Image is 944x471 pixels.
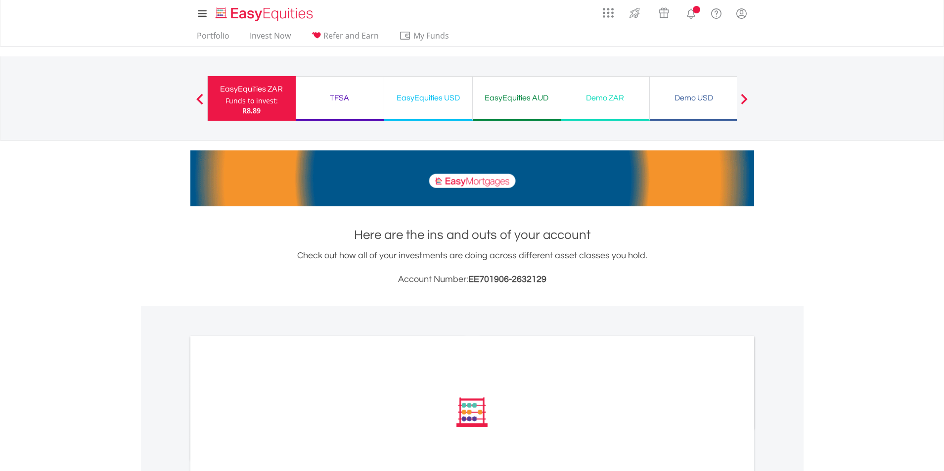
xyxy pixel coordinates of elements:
a: AppsGrid [596,2,620,18]
img: grid-menu-icon.svg [603,7,614,18]
span: EE701906-2632129 [468,275,546,284]
span: R8.89 [242,106,261,115]
div: EasyEquities USD [390,91,466,105]
a: Portfolio [193,31,233,46]
img: EasyMortage Promotion Banner [190,150,754,206]
div: Demo USD [656,91,732,105]
div: Demo ZAR [567,91,643,105]
button: Previous [190,98,210,108]
div: Check out how all of your investments are doing across different asset classes you hold. [190,249,754,286]
div: EasyEquities AUD [479,91,555,105]
a: Notifications [678,2,704,22]
a: Invest Now [246,31,295,46]
a: My Profile [729,2,754,24]
a: Home page [212,2,317,22]
img: EasyEquities_Logo.png [214,6,317,22]
span: Refer and Earn [323,30,379,41]
div: EasyEquities ZAR [214,82,290,96]
div: Funds to invest: [225,96,278,106]
span: My Funds [399,29,464,42]
h3: Account Number: [190,273,754,286]
a: Vouchers [649,2,678,21]
img: vouchers-v2.svg [656,5,672,21]
a: Refer and Earn [307,31,383,46]
img: thrive-v2.svg [627,5,643,21]
h1: Here are the ins and outs of your account [190,226,754,244]
a: FAQ's and Support [704,2,729,22]
div: TFSA [302,91,378,105]
button: Next [734,98,754,108]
